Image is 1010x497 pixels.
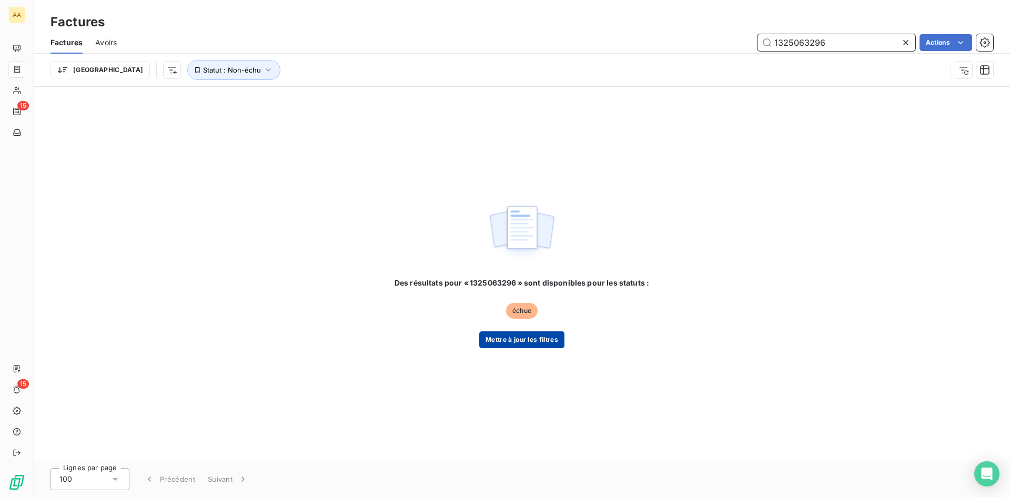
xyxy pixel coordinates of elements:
[95,37,117,48] span: Avoirs
[506,303,538,319] span: échue
[138,468,201,490] button: Précédent
[488,200,555,265] img: empty state
[920,34,972,51] button: Actions
[50,37,83,48] span: Factures
[17,101,29,110] span: 15
[8,474,25,491] img: Logo LeanPay
[201,468,255,490] button: Suivant
[59,474,72,484] span: 100
[974,461,999,486] div: Open Intercom Messenger
[203,66,261,74] span: Statut : Non-échu
[8,6,25,23] div: AA
[50,62,150,78] button: [GEOGRAPHIC_DATA]
[187,60,280,80] button: Statut : Non-échu
[8,103,25,120] a: 15
[17,379,29,389] span: 15
[395,278,649,288] span: Des résultats pour « 1325063296 » sont disponibles pour les statuts :
[50,13,105,32] h3: Factures
[479,331,564,348] button: Mettre à jour les filtres
[757,34,915,51] input: Rechercher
